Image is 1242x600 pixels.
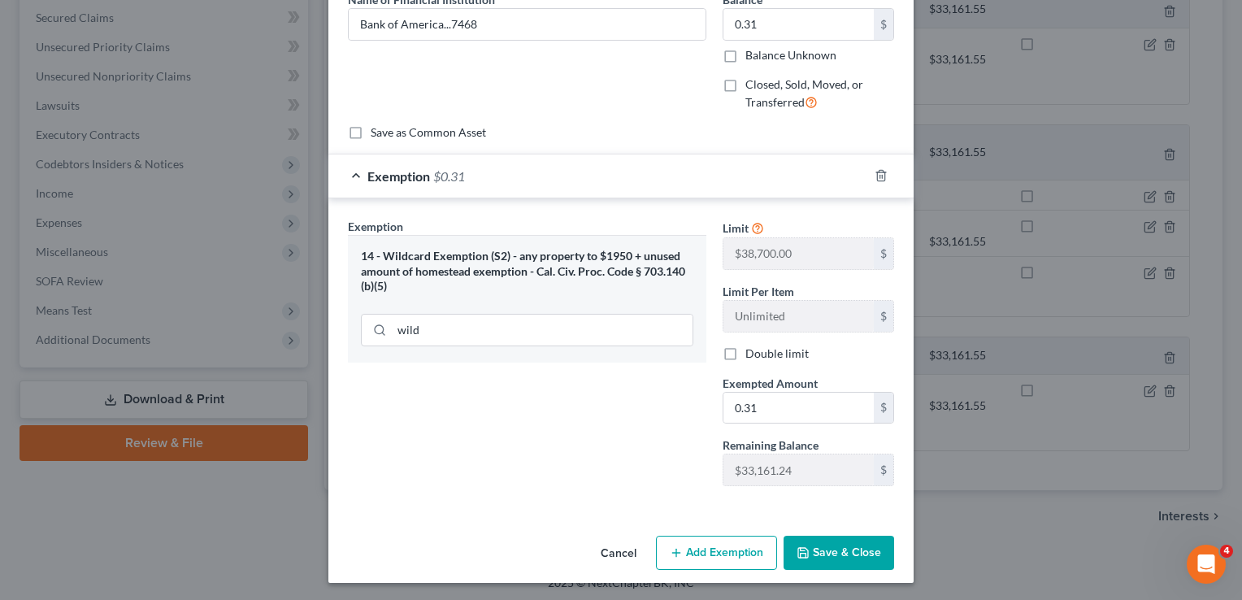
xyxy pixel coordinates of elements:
input: 0.00 [723,393,874,424]
button: Save & Close [784,536,894,570]
span: Exemption [348,220,403,233]
input: 0.00 [723,9,874,40]
input: Enter name... [349,9,706,40]
div: $ [874,454,893,485]
span: $0.31 [433,168,465,184]
label: Save as Common Asset [371,124,486,141]
div: 14 - Wildcard Exemption (S2) - any property to $1950 + unused amount of homestead exemption - Cal... [361,249,693,294]
label: Limit Per Item [723,283,794,300]
button: Cancel [588,537,649,570]
input: -- [723,454,874,485]
input: -- [723,238,874,269]
span: Exempted Amount [723,376,818,390]
span: Closed, Sold, Moved, or Transferred [745,77,863,109]
div: $ [874,9,893,40]
iframe: Intercom live chat [1187,545,1226,584]
label: Balance Unknown [745,47,836,63]
div: $ [874,393,893,424]
input: Search exemption rules... [392,315,693,346]
div: $ [874,301,893,332]
label: Double limit [745,346,809,362]
input: -- [723,301,874,332]
label: Remaining Balance [723,437,819,454]
span: 4 [1220,545,1233,558]
div: $ [874,238,893,269]
button: Add Exemption [656,536,777,570]
span: Limit [723,221,749,235]
span: Exemption [367,168,430,184]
